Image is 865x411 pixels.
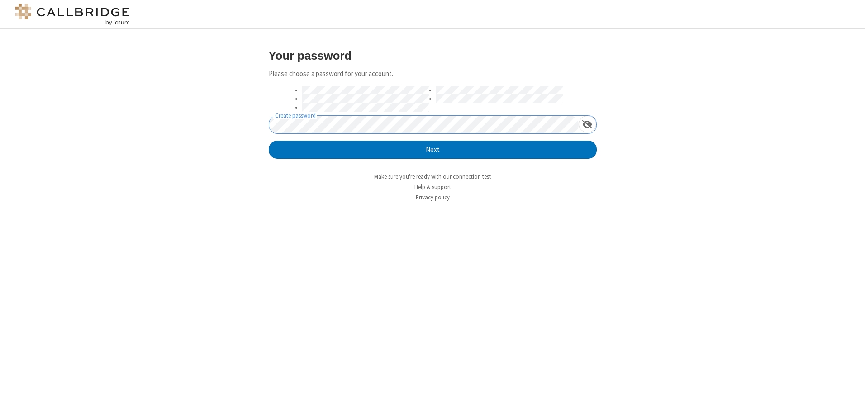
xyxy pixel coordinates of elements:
input: Create password [269,116,579,133]
a: Help & support [414,183,451,191]
div: Show password [579,116,596,132]
a: Make sure you're ready with our connection test [374,173,491,180]
a: Privacy policy [416,194,450,201]
img: logo@2x.png [14,4,131,25]
p: Please choose a password for your account. [269,69,597,79]
h3: Your password [269,49,597,62]
button: Next [269,141,597,159]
